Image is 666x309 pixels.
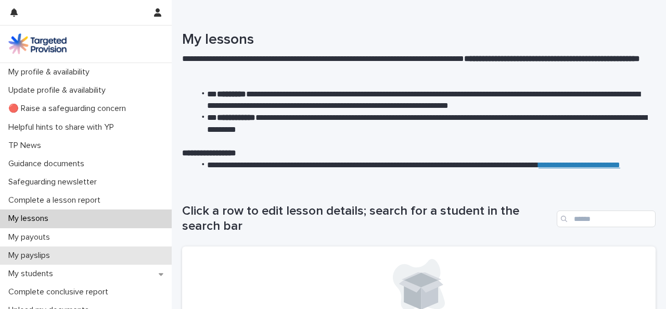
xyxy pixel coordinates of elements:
[4,214,57,224] p: My lessons
[4,287,117,297] p: Complete conclusive report
[4,269,61,279] p: My students
[4,104,134,114] p: 🔴 Raise a safeguarding concern
[4,159,93,169] p: Guidance documents
[4,67,98,77] p: My profile & availability
[182,204,553,234] h1: Click a row to edit lesson details; search for a student in the search bar
[4,85,114,95] p: Update profile & availability
[4,195,109,205] p: Complete a lesson report
[557,211,656,227] input: Search
[4,141,49,151] p: TP News
[4,122,122,132] p: Helpful hints to share with YP
[4,251,58,261] p: My payslips
[4,177,105,187] p: Safeguarding newsletter
[4,232,58,242] p: My payouts
[8,33,67,54] img: M5nRWzHhSzIhMunXDL62
[182,31,648,49] h1: My lessons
